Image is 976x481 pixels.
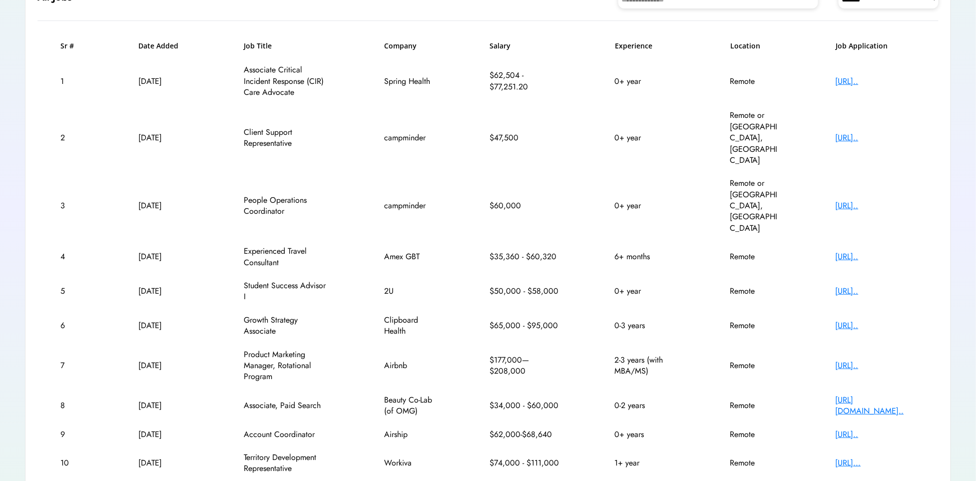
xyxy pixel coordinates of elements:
div: [URL].. [836,251,916,262]
div: 0+ year [615,76,675,87]
div: [DATE] [138,429,188,440]
div: Student Success Advisor I [244,280,329,303]
div: $62,000-$68,640 [489,429,559,440]
div: $50,000 - $58,000 [489,286,559,297]
div: $62,504 - $77,251.20 [489,70,559,92]
div: Experienced Travel Consultant [244,246,329,268]
div: Amex GBT [384,251,434,262]
div: [DATE] [138,360,188,371]
div: 9 [60,429,83,440]
div: 4 [60,251,83,262]
div: [URL][DOMAIN_NAME].. [836,395,916,417]
div: Remote or [GEOGRAPHIC_DATA],[GEOGRAPHIC_DATA] [730,178,780,234]
div: [DATE] [138,200,188,211]
div: 0+ year [615,200,675,211]
div: 7 [60,360,83,371]
div: [URL].. [836,200,916,211]
div: Remote [730,458,780,469]
div: [DATE] [138,76,188,87]
h6: Salary [489,41,559,51]
h6: Job Application [836,41,916,51]
div: Account Coordinator [244,429,329,440]
div: $47,500 [489,132,559,143]
div: $60,000 [489,200,559,211]
div: Product Marketing Manager, Rotational Program [244,349,329,383]
h6: Company [384,41,434,51]
div: 2U [384,286,434,297]
div: [URL].. [836,429,916,440]
div: [URL].. [836,286,916,297]
div: 0+ years [615,429,675,440]
div: Remote or [GEOGRAPHIC_DATA],[GEOGRAPHIC_DATA] [730,110,780,166]
div: Remote [730,400,780,411]
div: 2-3 years (with MBA/MS) [615,355,675,377]
div: Client Support Representative [244,127,329,149]
div: $177,000—$208,000 [489,355,559,377]
div: campminder [384,132,434,143]
div: $65,000 - $95,000 [489,320,559,331]
div: [DATE] [138,458,188,469]
div: People Operations Coordinator [244,195,329,217]
div: Airbnb [384,360,434,371]
div: [URL].. [836,360,916,371]
div: [DATE] [138,400,188,411]
div: [DATE] [138,251,188,262]
div: Clipboard Health [384,315,434,337]
div: Remote [730,320,780,331]
div: Territory Development Representative [244,452,329,475]
div: Remote [730,360,780,371]
div: Beauty Co-Lab (of OMG) [384,395,434,417]
div: Workiva [384,458,434,469]
div: campminder [384,200,434,211]
h6: Job Title [244,41,272,51]
div: 8 [60,400,83,411]
div: 1+ year [615,458,675,469]
div: 10 [60,458,83,469]
div: $35,360 - $60,320 [489,251,559,262]
div: [DATE] [138,132,188,143]
div: 1 [60,76,83,87]
div: [URL].. [836,132,916,143]
div: Remote [730,76,780,87]
div: $34,000 - $60,000 [489,400,559,411]
div: Remote [730,429,780,440]
div: [URL].. [836,320,916,331]
h6: Date Added [138,41,188,51]
div: Remote [730,251,780,262]
div: Airship [384,429,434,440]
div: $74,000 - $111,000 [489,458,559,469]
div: [URL].. [836,76,916,87]
div: Remote [730,286,780,297]
div: 0-2 years [615,400,675,411]
div: Spring Health [384,76,434,87]
div: [DATE] [138,286,188,297]
div: 6 [60,320,83,331]
h6: Sr # [60,41,83,51]
div: [DATE] [138,320,188,331]
div: 6+ months [615,251,675,262]
div: 0-3 years [615,320,675,331]
div: Associate, Paid Search [244,400,329,411]
div: Growth Strategy Associate [244,315,329,337]
div: 0+ year [615,286,675,297]
div: 3 [60,200,83,211]
div: 0+ year [615,132,675,143]
h6: Experience [615,41,675,51]
div: 2 [60,132,83,143]
div: Associate Critical Incident Response (CIR) Care Advocate [244,64,329,98]
div: 5 [60,286,83,297]
h6: Location [730,41,780,51]
div: [URL]... [836,458,916,469]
